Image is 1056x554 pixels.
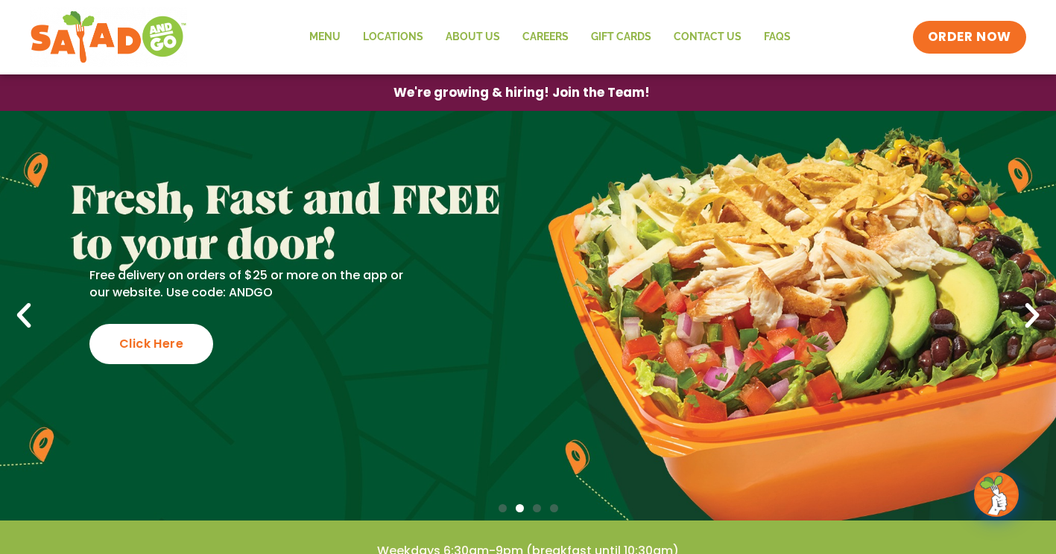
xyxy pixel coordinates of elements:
[7,299,40,332] div: Previous slide
[550,504,558,512] span: Go to slide 4
[533,504,541,512] span: Go to slide 3
[913,21,1026,54] a: ORDER NOW
[499,504,507,512] span: Go to slide 1
[511,20,580,54] a: Careers
[434,20,511,54] a: About Us
[393,86,650,99] span: We're growing & hiring! Join the Team!
[371,75,672,110] a: We're growing & hiring! Join the Team!
[352,20,434,54] a: Locations
[89,267,408,301] p: Free delivery on orders of $25 or more on the app or our website. Use code: ANDGO
[1016,299,1049,332] div: Next slide
[516,504,524,512] span: Go to slide 2
[298,20,802,54] nav: Menu
[976,474,1017,515] img: wpChatIcon
[580,20,663,54] a: GIFT CARDS
[298,20,352,54] a: Menu
[30,7,187,67] img: new-SAG-logo-768×292
[753,20,802,54] a: FAQs
[663,20,753,54] a: Contact Us
[928,28,1011,46] span: ORDER NOW
[89,324,213,364] div: Click Here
